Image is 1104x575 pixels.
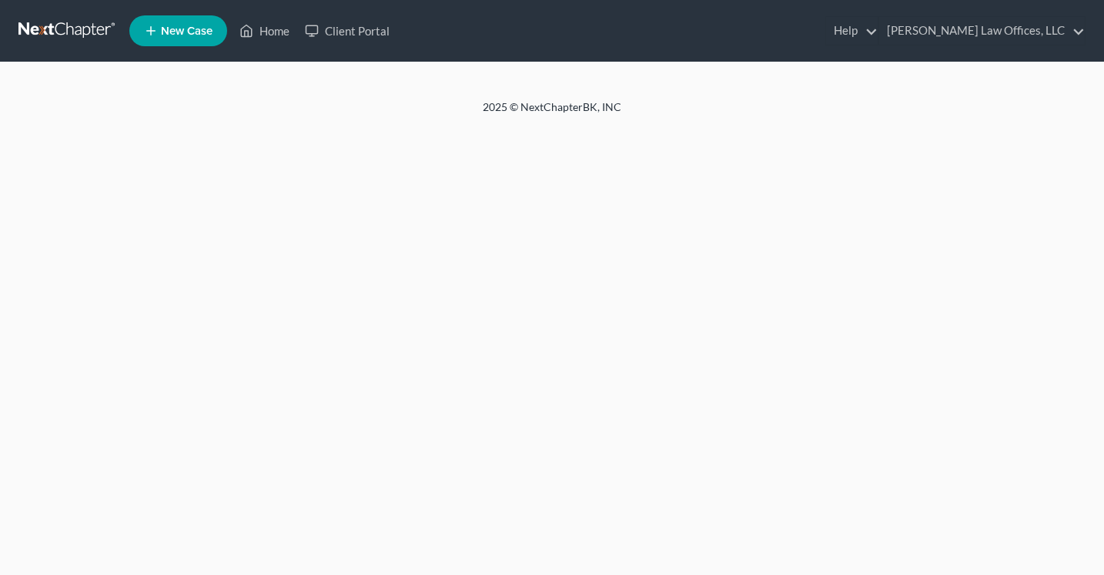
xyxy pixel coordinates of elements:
[113,99,991,127] div: 2025 © NextChapterBK, INC
[826,17,878,45] a: Help
[129,15,227,46] new-legal-case-button: New Case
[232,17,297,45] a: Home
[879,17,1085,45] a: [PERSON_NAME] Law Offices, LLC
[297,17,397,45] a: Client Portal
